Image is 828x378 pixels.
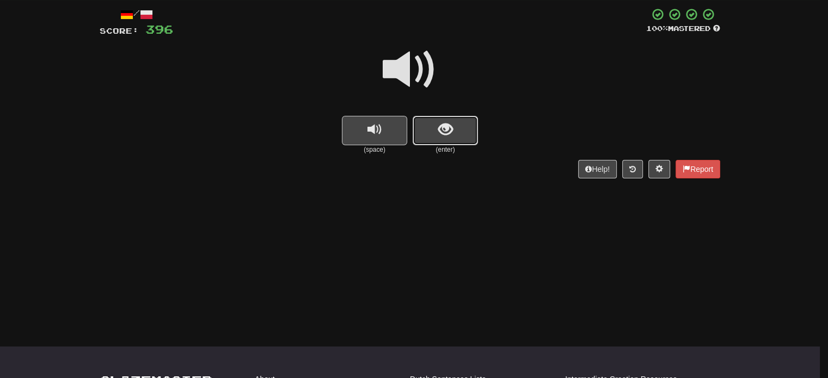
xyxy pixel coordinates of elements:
[413,145,478,154] small: (enter)
[646,24,668,33] span: 100 %
[676,160,720,178] button: Report
[100,8,173,21] div: /
[413,116,478,145] button: show sentence
[622,160,643,178] button: Round history (alt+y)
[342,116,407,145] button: replay audio
[342,145,407,154] small: (space)
[578,160,617,178] button: Help!
[646,24,720,34] div: Mastered
[100,26,139,35] span: Score:
[145,22,173,36] span: 396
